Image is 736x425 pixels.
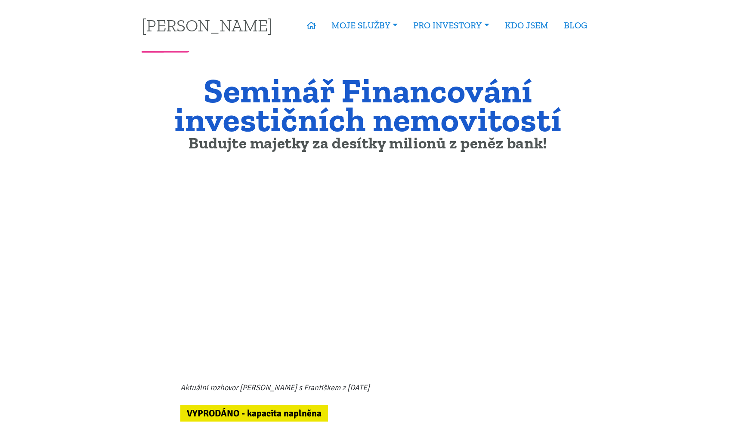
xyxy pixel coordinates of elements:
a: KDO JSEM [497,15,556,35]
i: Aktuální rozhovor [PERSON_NAME] s Františkem z [DATE] [180,383,370,392]
a: PRO INVESTORY [405,15,497,35]
div: VYPRODÁNO - kapacita naplněna [180,405,328,422]
a: BLOG [556,15,595,35]
a: [PERSON_NAME] [142,17,272,34]
a: MOJE SLUŽBY [324,15,405,35]
iframe: YouTube video player [180,168,556,379]
h2: Budujte majetky za desítky milionů z peněz bank! [142,136,595,150]
h1: Seminář Financování investičních nemovitostí [142,76,595,134]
